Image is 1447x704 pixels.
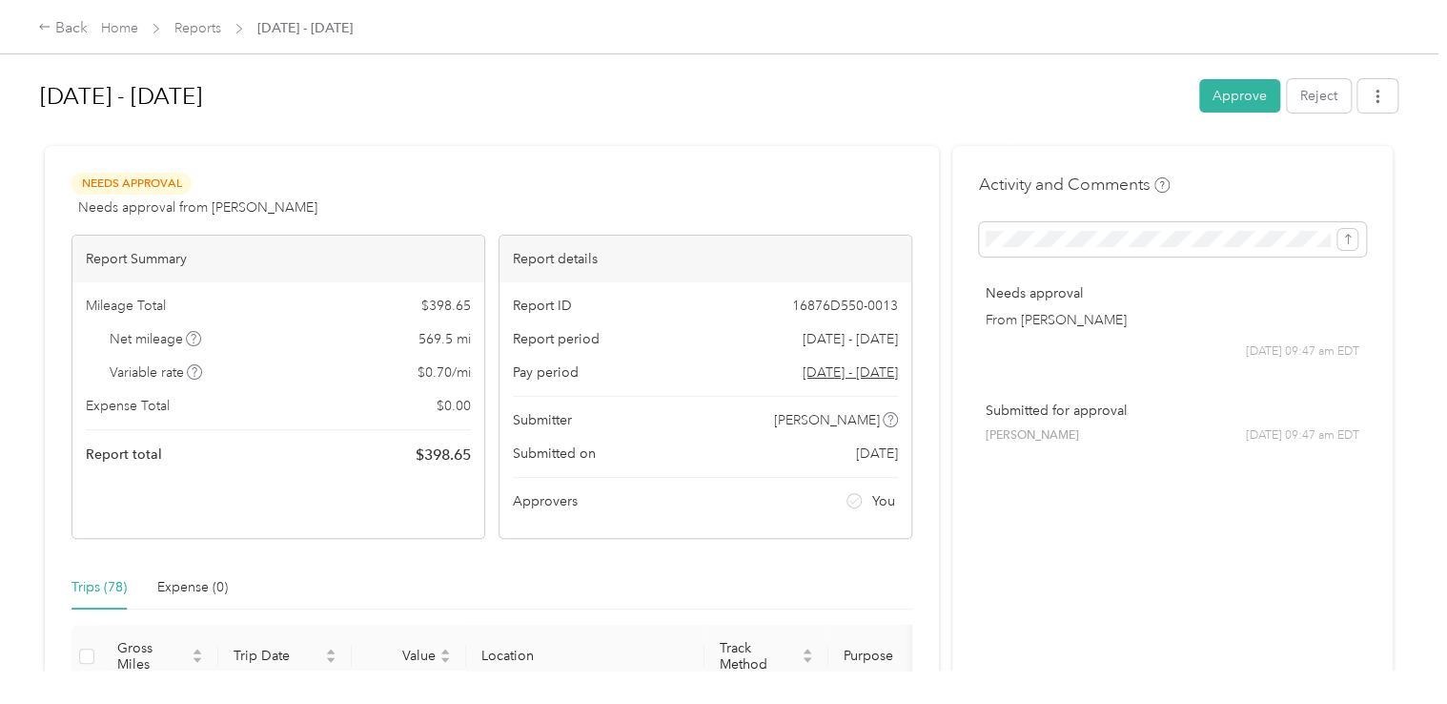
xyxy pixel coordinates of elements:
span: [DATE] - [DATE] [257,18,353,38]
a: Home [101,20,138,36]
th: Gross Miles [102,625,218,689]
span: Report period [513,329,600,349]
span: $ 398.65 [421,296,471,316]
span: Needs Approval [71,173,192,195]
p: From [PERSON_NAME] [986,310,1359,330]
span: [DATE] - [DATE] [803,329,898,349]
span: $ 0.00 [437,396,471,416]
span: Mileage Total [86,296,166,316]
span: Report total [86,445,162,465]
h1: Aug 1 - 31, 2025 [40,73,1186,119]
span: Variable rate [110,362,203,383]
th: Value [352,625,466,689]
span: $ 398.65 [416,444,471,466]
span: Track Method [720,640,798,673]
span: Gross Miles [117,640,188,673]
div: Report details [499,236,911,282]
span: [PERSON_NAME] [774,410,880,430]
span: Expense Total [86,396,170,416]
span: caret-down [325,654,336,666]
span: Net mileage [110,329,202,349]
p: Submitted for approval [986,401,1359,421]
a: Reports [174,20,221,36]
th: Location [466,625,704,689]
span: caret-down [439,654,451,666]
span: Purpose [844,648,941,664]
div: Report Summary [72,236,484,282]
span: You [872,491,895,511]
span: Submitter [513,410,572,430]
span: 16876D550-0013 [792,296,898,316]
span: [DATE] [856,444,898,464]
th: Purpose [828,625,971,689]
span: Go to pay period [803,362,898,383]
span: Submitted on [513,444,596,464]
button: Approve [1199,79,1280,113]
p: Needs approval [986,283,1359,303]
div: Expense (0) [157,577,228,598]
th: Trip Date [218,625,352,689]
button: Reject [1287,79,1351,113]
span: caret-up [439,646,451,657]
div: Trips (78) [71,577,127,598]
span: caret-down [192,654,203,666]
span: caret-up [325,646,336,657]
div: Back [38,17,88,40]
span: [DATE] 09:47 am EDT [1246,343,1359,361]
span: [PERSON_NAME] [986,427,1079,445]
h4: Activity and Comments [979,173,1170,197]
span: Approvers [513,491,578,511]
span: caret-down [802,654,813,666]
span: Report ID [513,296,572,316]
iframe: Everlance-gr Chat Button Frame [1340,597,1447,704]
span: [DATE] 09:47 am EDT [1246,427,1359,445]
span: caret-up [192,646,203,657]
span: caret-up [802,646,813,657]
span: Pay period [513,362,579,383]
span: Value [367,648,436,664]
span: Needs approval from [PERSON_NAME] [78,197,317,217]
th: Track Method [704,625,828,689]
span: 569.5 mi [418,329,471,349]
span: Trip Date [234,648,321,664]
span: $ 0.70 / mi [418,362,471,383]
